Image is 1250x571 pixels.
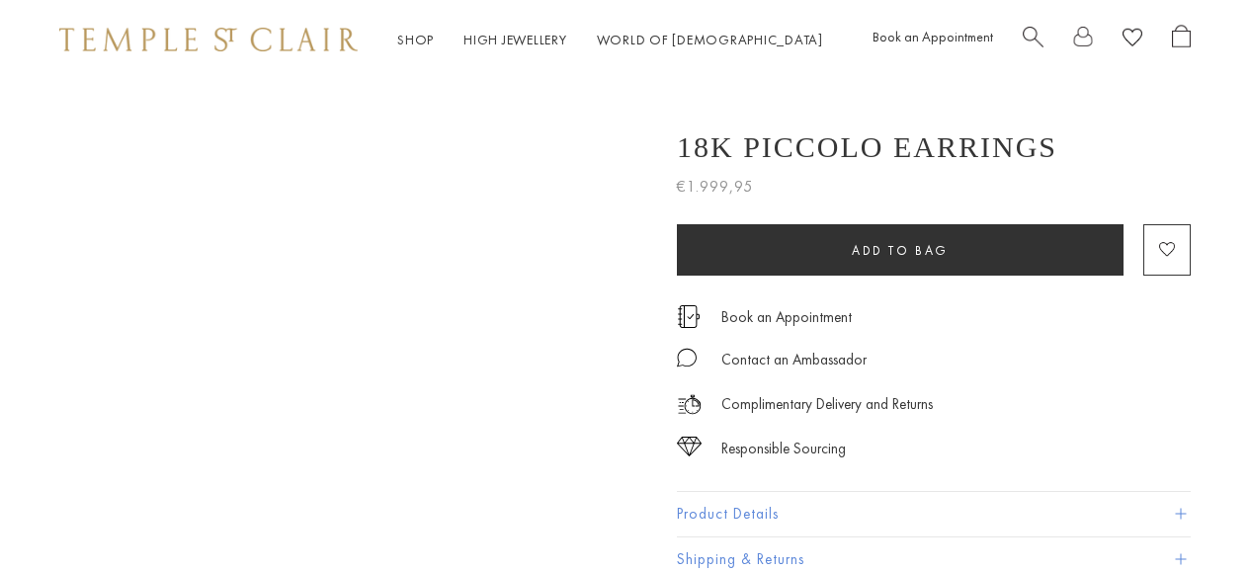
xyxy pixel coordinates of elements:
[721,392,933,417] p: Complimentary Delivery and Returns
[677,392,702,417] img: icon_delivery.svg
[59,28,358,51] img: Temple St. Clair
[721,306,852,328] a: Book an Appointment
[1172,25,1191,55] a: Open Shopping Bag
[1123,25,1142,55] a: View Wishlist
[1023,25,1043,55] a: Search
[397,31,434,48] a: ShopShop
[721,437,846,461] div: Responsible Sourcing
[597,31,823,48] a: World of [DEMOGRAPHIC_DATA]World of [DEMOGRAPHIC_DATA]
[677,174,753,200] span: €1.999,95
[677,492,1191,536] button: Product Details
[677,437,702,456] img: icon_sourcing.svg
[721,348,867,372] div: Contact an Ambassador
[677,130,1057,164] h1: 18K Piccolo Earrings
[677,224,1124,276] button: Add to bag
[677,305,701,328] img: icon_appointment.svg
[397,28,823,52] nav: Main navigation
[463,31,567,48] a: High JewelleryHigh Jewellery
[852,242,949,259] span: Add to bag
[873,28,993,45] a: Book an Appointment
[677,348,697,367] img: MessageIcon-01_2.svg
